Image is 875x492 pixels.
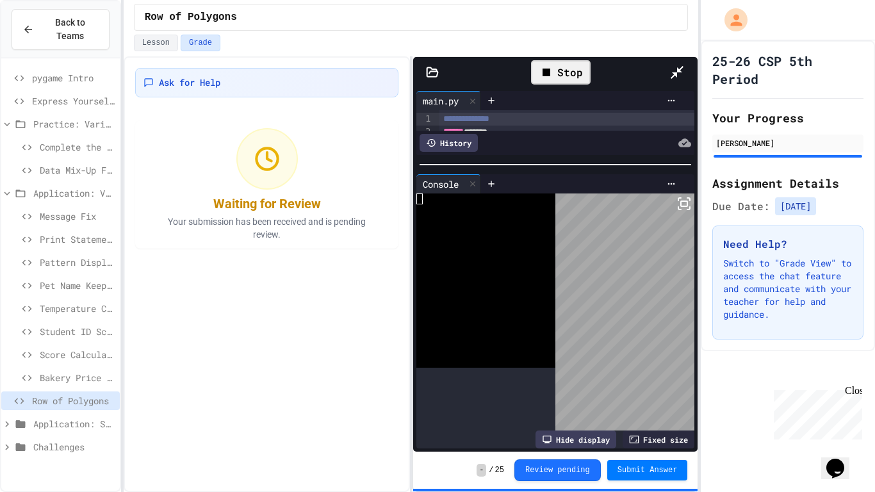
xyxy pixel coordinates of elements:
span: Message Fix [40,209,115,223]
span: Practice: Variables/Print [33,117,115,131]
span: Back to Teams [42,16,99,43]
span: Due Date: [712,199,770,214]
span: Ask for Help [159,76,220,89]
h1: 25-26 CSP 5th Period [712,52,863,88]
button: Grade [181,35,220,51]
h3: Need Help? [723,236,853,252]
span: Application: Strings, Inputs, Math [33,417,115,430]
p: Switch to "Grade View" to access the chat feature and communicate with your teacher for help and ... [723,257,853,321]
div: My Account [711,5,751,35]
span: [DATE] [775,197,816,215]
div: Waiting for Review [213,195,321,213]
span: Application: Variables/Print [33,186,115,200]
span: Print Statement Repair [40,233,115,246]
iframe: chat widget [769,385,862,439]
p: Your submission has been received and is pending review. [152,215,382,241]
h2: Your Progress [712,109,863,127]
span: Bakery Price Calculator [40,371,115,384]
span: 25 [495,465,504,475]
span: Temperature Converter [40,302,115,315]
button: Review pending [514,459,601,481]
span: Pet Name Keeper [40,279,115,292]
span: Submit Answer [617,465,678,475]
span: Complete the Greeting [40,140,115,154]
span: Student ID Scanner [40,325,115,338]
iframe: chat widget [821,441,862,479]
span: Express Yourself in Python! [32,94,115,108]
div: [PERSON_NAME] [716,137,860,149]
span: - [477,464,486,477]
div: Chat with us now!Close [5,5,88,81]
button: Back to Teams [12,9,110,50]
span: / [489,465,493,475]
button: Submit Answer [607,460,688,480]
span: Row of Polygons [145,10,237,25]
div: Stop [531,60,591,85]
span: Challenges [33,440,115,454]
span: Pattern Display Challenge [40,256,115,269]
button: Lesson [134,35,178,51]
span: Row of Polygons [32,394,115,407]
span: Data Mix-Up Fix [40,163,115,177]
span: Score Calculator [40,348,115,361]
h2: Assignment Details [712,174,863,192]
span: pygame Intro [32,71,115,85]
